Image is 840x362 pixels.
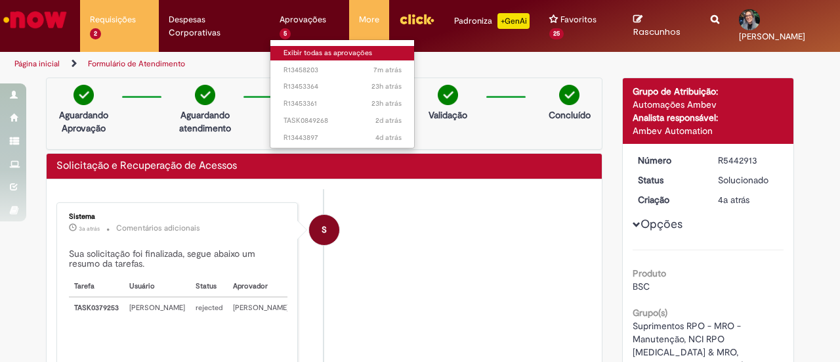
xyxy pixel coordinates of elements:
[169,13,260,39] span: Despesas Corporativas
[371,81,402,91] span: 23h atrás
[371,99,402,108] span: 23h atrás
[90,13,136,26] span: Requisições
[56,160,237,172] h2: Solicitação e Recuperação de Acessos Histórico de tíquete
[270,46,415,60] a: Exibir todas as aprovações
[633,98,784,111] div: Automações Ambev
[633,281,650,292] span: BSC
[283,99,402,109] span: R13453361
[270,39,415,148] ul: Aprovações
[429,108,467,122] p: Validação
[10,52,550,76] ul: Trilhas de página
[283,65,402,76] span: R13458203
[69,276,124,298] th: Tarefa
[739,31,805,42] span: [PERSON_NAME]
[399,9,434,29] img: click_logo_yellow_360x200.png
[173,108,237,135] p: Aguardando atendimento
[14,58,60,69] a: Página inicial
[633,26,681,38] span: Rascunhos
[280,28,291,39] span: 5
[322,214,327,246] span: S
[88,58,185,69] a: Formulário de Atendimento
[633,111,784,124] div: Analista responsável:
[124,276,190,298] th: Usuário
[73,85,94,105] img: check-circle-green.png
[718,173,779,187] div: Solucionado
[559,85,579,105] img: check-circle-green.png
[718,193,779,206] div: 19/08/2021 15:56:44
[718,194,749,206] span: 4a atrás
[718,194,749,206] time: 19/08/2021 15:56:44
[375,133,402,143] span: 4d atrás
[195,85,215,105] img: check-circle-green.png
[454,13,530,29] div: Padroniza
[375,116,402,125] time: 26/08/2025 14:46:30
[560,13,597,26] span: Favoritos
[283,133,402,143] span: R13443897
[373,65,402,75] time: 28/08/2025 14:21:21
[52,108,115,135] p: Aguardando Aprovação
[1,7,69,33] img: ServiceNow
[270,79,415,94] a: Aberto R13453364 :
[633,307,667,319] b: Grupo(s)
[375,116,402,125] span: 2d atrás
[549,108,591,122] p: Concluído
[280,13,326,26] span: Aprovações
[633,124,784,137] div: Ambev Automation
[116,223,200,234] small: Comentários adicionais
[283,116,402,126] span: TASK0849268
[228,276,294,298] th: Aprovador
[718,154,779,167] div: R5442913
[633,85,784,98] div: Grupo de Atribuição:
[438,85,458,105] img: check-circle-green.png
[371,99,402,108] time: 27/08/2025 15:56:26
[270,97,415,111] a: Aberto R13453361 :
[69,249,287,269] h5: Sua solicitação foi finalizada, segue abaixo um resumo da tarefas.
[283,81,402,92] span: R13453364
[270,63,415,78] a: Aberto R13458203 :
[270,131,415,145] a: Aberto R13443897 :
[633,267,666,279] b: Produto
[270,114,415,128] a: Aberto TASK0849268 :
[69,213,287,221] div: Sistema
[628,173,709,187] dt: Status
[359,13,379,26] span: More
[79,225,100,233] span: 3a atrás
[373,65,402,75] span: 7m atrás
[371,81,402,91] time: 27/08/2025 15:57:18
[549,28,564,39] span: 25
[190,276,228,298] th: Status
[628,193,709,206] dt: Criação
[497,13,530,29] p: +GenAi
[628,154,709,167] dt: Número
[309,215,339,245] div: System
[90,28,101,39] span: 2
[79,225,100,233] time: 29/03/2022 13:36:17
[375,133,402,143] time: 25/08/2025 11:49:51
[633,14,692,38] a: Rascunhos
